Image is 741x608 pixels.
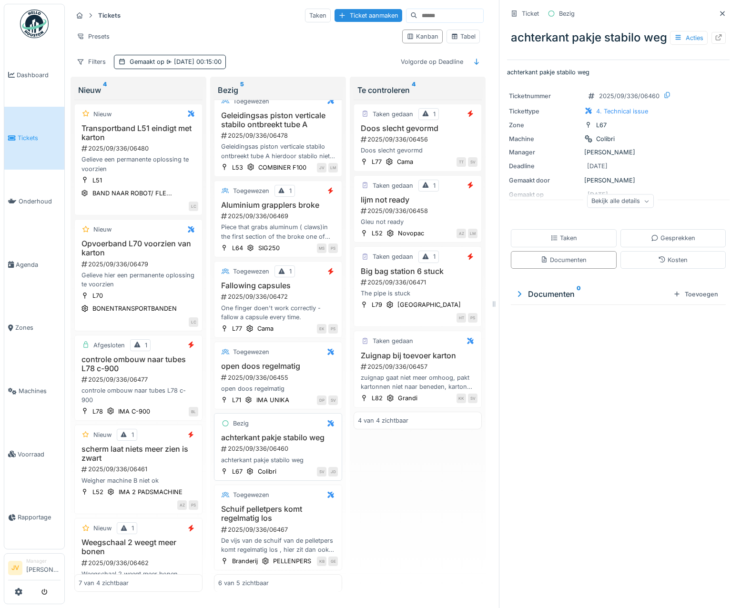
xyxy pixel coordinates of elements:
[220,373,338,382] div: 2025/09/336/06455
[218,223,338,241] div: Piece that grabs aluminum ( claws)in the first section of the broke one of them bend and whole co...
[317,163,326,172] div: JV
[79,355,198,373] h3: controle ombouw naar tubes L78 c-900
[258,243,280,253] div: SIG250
[218,456,338,465] div: achterkant pakje stabilo weg
[587,194,654,208] div: Bekijk alle details
[596,107,648,116] div: 4. Technical issue
[79,271,198,289] div: Gelieve hier een permanente oplossing te voorzien
[15,323,61,332] span: Zones
[372,157,382,166] div: L77
[232,324,242,333] div: L77
[189,407,198,416] div: BL
[93,110,112,119] div: Nieuw
[103,84,107,96] sup: 4
[457,313,466,323] div: HT
[328,163,338,172] div: LM
[92,176,102,185] div: L51
[670,31,708,45] div: Acties
[220,525,338,534] div: 2025/09/336/06467
[19,197,61,206] span: Onderhoud
[232,467,243,476] div: L67
[220,131,338,140] div: 2025/09/336/06478
[457,229,466,238] div: AZ
[398,394,417,403] div: Grandi
[258,163,306,172] div: COMBINER F100
[218,536,338,554] div: De vijs van de schuif van de pelletpers komt regelmatig los , hier zit dan ook geen bout meer aan...
[218,384,338,393] div: open doos regelmatig
[4,359,64,423] a: Machines
[4,170,64,233] a: Onderhoud
[328,467,338,476] div: JD
[118,407,150,416] div: IMA C-900
[93,341,125,350] div: Afgesloten
[412,84,416,96] sup: 4
[119,487,183,497] div: IMA 2 PADSMACHINE
[468,394,477,403] div: SV
[79,569,198,578] div: Weegschaal 2 weegt meer bonen
[177,500,187,510] div: AZ
[509,148,580,157] div: Manager
[81,465,198,474] div: 2025/09/336/06461
[26,557,61,578] li: [PERSON_NAME]
[577,288,581,300] sup: 0
[397,157,413,166] div: Cama
[79,386,198,404] div: controle ombouw naar tubes L78 c-900
[468,229,477,238] div: LM
[92,291,103,300] div: L70
[79,155,198,173] div: Gelieve een permanente oplossing te voorzien
[145,341,147,350] div: 1
[507,68,730,77] p: achterkant pakje stabilo weg
[509,134,580,143] div: Machine
[8,557,61,580] a: JV Manager[PERSON_NAME]
[651,233,695,243] div: Gesprekken
[358,217,477,226] div: Gleu not ready
[433,181,436,190] div: 1
[18,513,61,522] span: Rapportage
[81,558,198,567] div: 2025/09/336/06462
[218,111,338,129] h3: Geleidingsas piston verticale stabilo ontbreekt tube A
[232,395,241,405] div: L71
[233,186,269,195] div: Toegewezen
[360,278,477,287] div: 2025/09/336/06471
[373,110,413,119] div: Taken gedaan
[4,43,64,107] a: Dashboard
[233,97,269,106] div: Toegewezen
[451,32,476,41] div: Tabel
[658,255,688,264] div: Kosten
[396,55,467,69] div: Volgorde op Deadline
[358,351,477,360] h3: Zuignap bij toevoer karton
[507,25,730,50] div: achterkant pakje stabilo weg
[232,243,243,253] div: L64
[233,347,269,356] div: Toegewezen
[550,233,577,243] div: Taken
[220,292,338,301] div: 2025/09/336/06472
[218,433,338,442] h3: achterkant pakje stabilo weg
[218,304,338,322] div: One finger doen't work correctly - fallow a capsule every time.
[509,176,728,185] div: [PERSON_NAME]
[218,505,338,523] h3: Schuif pelletpers komt regelmatig los
[360,362,477,371] div: 2025/09/336/06457
[328,324,338,334] div: PS
[559,9,575,18] div: Bezig
[4,296,64,360] a: Zones
[8,561,22,575] li: JV
[81,144,198,153] div: 2025/09/336/06480
[189,202,198,211] div: LC
[81,260,198,269] div: 2025/09/336/06479
[92,487,103,497] div: L52
[509,91,580,101] div: Ticketnummer
[515,288,670,300] div: Documenten
[372,300,382,309] div: L79
[317,557,326,566] div: KB
[587,162,608,171] div: [DATE]
[328,395,338,405] div: SV
[18,450,61,459] span: Voorraad
[81,375,198,384] div: 2025/09/336/06477
[92,189,172,198] div: BAND NAAR ROBOT/ FLE...
[522,9,539,18] div: Ticket
[233,490,269,499] div: Toegewezen
[218,362,338,371] h3: open doos regelmatig
[256,395,289,405] div: IMA UNIKA
[433,110,436,119] div: 1
[358,289,477,298] div: The pipe is stuck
